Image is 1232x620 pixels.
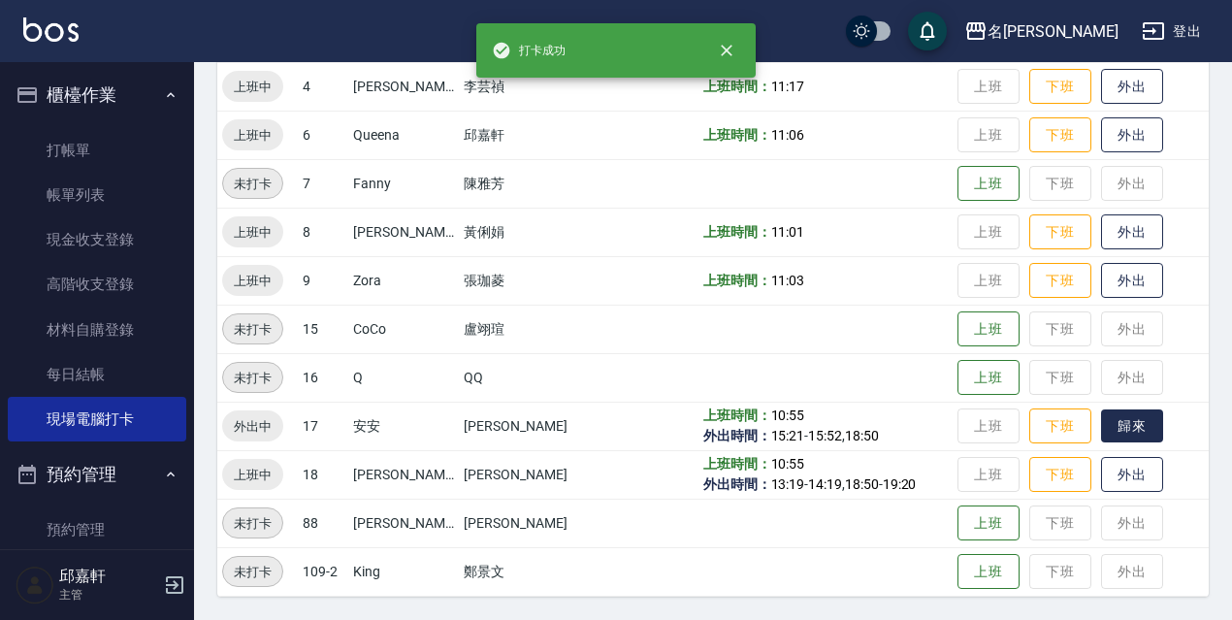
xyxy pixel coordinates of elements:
[703,408,771,423] b: 上班時間：
[703,127,771,143] b: 上班時間：
[348,450,459,499] td: [PERSON_NAME]
[348,305,459,353] td: CoCo
[808,428,842,443] span: 15:52
[957,311,1020,347] button: 上班
[771,273,805,288] span: 11:03
[1029,457,1091,493] button: 下班
[1029,408,1091,444] button: 下班
[223,174,282,194] span: 未打卡
[348,111,459,159] td: Queena
[8,308,186,352] a: 材料自購登錄
[298,111,348,159] td: 6
[459,208,588,256] td: 黃俐娟
[957,360,1020,396] button: 上班
[8,352,186,397] a: 每日結帳
[1101,263,1163,299] button: 外出
[223,368,282,388] span: 未打卡
[771,408,805,423] span: 10:55
[988,19,1119,44] div: 名[PERSON_NAME]
[59,567,158,586] h5: 邱嘉軒
[348,499,459,547] td: [PERSON_NAME]
[492,41,566,60] span: 打卡成功
[459,499,588,547] td: [PERSON_NAME]
[23,17,79,42] img: Logo
[459,111,588,159] td: 邱嘉軒
[1029,117,1091,153] button: 下班
[222,125,283,146] span: 上班中
[298,353,348,402] td: 16
[348,208,459,256] td: [PERSON_NAME]
[459,62,588,111] td: 李芸禎
[348,402,459,450] td: 安安
[348,159,459,208] td: Fanny
[298,402,348,450] td: 17
[459,547,588,596] td: 鄭景文
[348,353,459,402] td: Q
[1101,117,1163,153] button: 外出
[222,465,283,485] span: 上班中
[1029,263,1091,299] button: 下班
[8,449,186,500] button: 預約管理
[705,29,748,72] button: close
[771,127,805,143] span: 11:06
[1134,14,1209,49] button: 登出
[59,586,158,604] p: 主管
[459,256,588,305] td: 張珈菱
[1101,69,1163,105] button: 外出
[459,450,588,499] td: [PERSON_NAME]
[222,77,283,97] span: 上班中
[771,456,805,472] span: 10:55
[771,224,805,240] span: 11:01
[8,262,186,307] a: 高階收支登錄
[8,217,186,262] a: 現金收支登錄
[845,476,879,492] span: 18:50
[698,402,953,450] td: - ,
[223,513,282,534] span: 未打卡
[703,428,771,443] b: 外出時間：
[459,353,588,402] td: QQ
[8,128,186,173] a: 打帳單
[16,566,54,604] img: Person
[348,62,459,111] td: [PERSON_NAME]
[957,166,1020,202] button: 上班
[298,305,348,353] td: 15
[1101,457,1163,493] button: 外出
[908,12,947,50] button: save
[222,222,283,243] span: 上班中
[459,402,588,450] td: [PERSON_NAME]
[703,224,771,240] b: 上班時間：
[771,79,805,94] span: 11:17
[1101,409,1163,443] button: 歸來
[1029,214,1091,250] button: 下班
[808,476,842,492] span: 14:19
[298,159,348,208] td: 7
[957,554,1020,590] button: 上班
[8,397,186,441] a: 現場電腦打卡
[8,507,186,552] a: 預約管理
[222,271,283,291] span: 上班中
[956,12,1126,51] button: 名[PERSON_NAME]
[223,562,282,582] span: 未打卡
[348,547,459,596] td: King
[223,319,282,340] span: 未打卡
[698,450,953,499] td: - , -
[298,62,348,111] td: 4
[459,305,588,353] td: 盧翊瑄
[703,273,771,288] b: 上班時間：
[298,547,348,596] td: 109-2
[8,173,186,217] a: 帳單列表
[1029,69,1091,105] button: 下班
[298,499,348,547] td: 88
[298,208,348,256] td: 8
[957,506,1020,541] button: 上班
[348,256,459,305] td: Zora
[703,79,771,94] b: 上班時間：
[703,456,771,472] b: 上班時間：
[222,416,283,437] span: 外出中
[771,428,805,443] span: 15:21
[883,476,917,492] span: 19:20
[298,256,348,305] td: 9
[8,70,186,120] button: 櫃檯作業
[703,476,771,492] b: 外出時間：
[459,159,588,208] td: 陳雅芳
